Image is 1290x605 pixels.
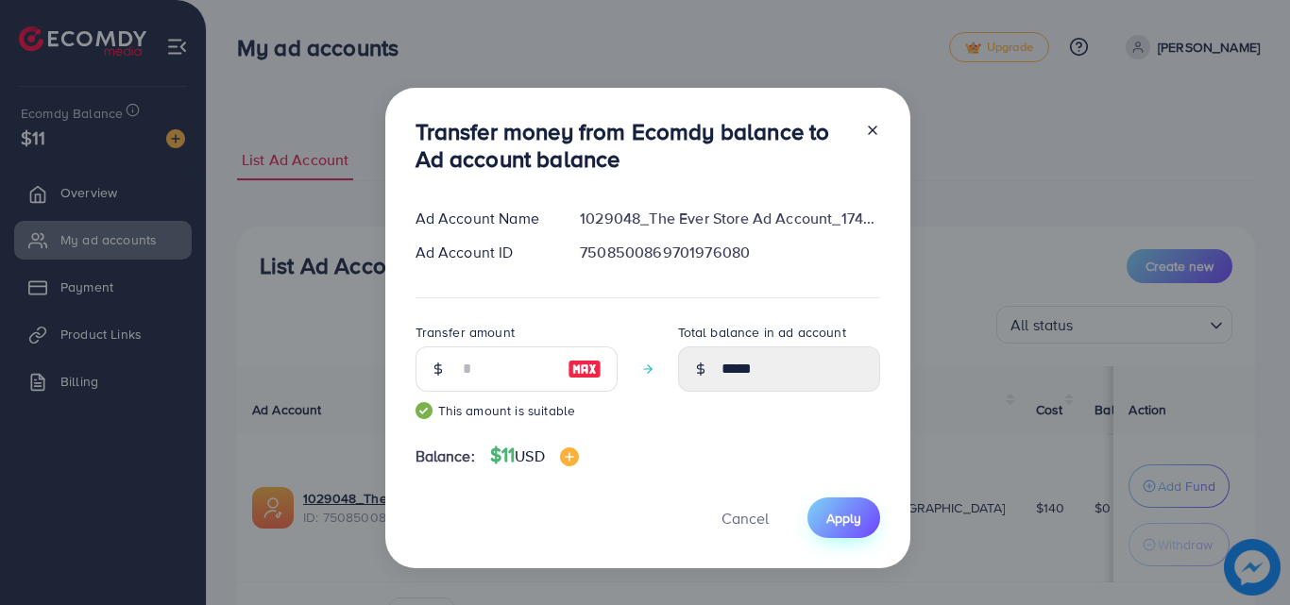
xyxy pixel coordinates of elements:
img: guide [416,402,433,419]
label: Transfer amount [416,323,515,342]
small: This amount is suitable [416,401,618,420]
div: Ad Account Name [400,208,566,229]
span: Apply [826,509,861,528]
div: Ad Account ID [400,242,566,263]
img: image [560,447,579,466]
h4: $11 [490,444,579,467]
span: Balance: [416,445,475,467]
span: USD [515,445,544,466]
img: image [568,358,602,380]
button: Cancel [698,497,792,538]
button: Apply [807,497,880,538]
span: Cancel [721,508,769,529]
div: 7508500869701976080 [565,242,894,263]
label: Total balance in ad account [678,323,846,342]
div: 1029048_The Ever Store Ad Account_1748209110103 [565,208,894,229]
h3: Transfer money from Ecomdy balance to Ad account balance [416,118,850,173]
